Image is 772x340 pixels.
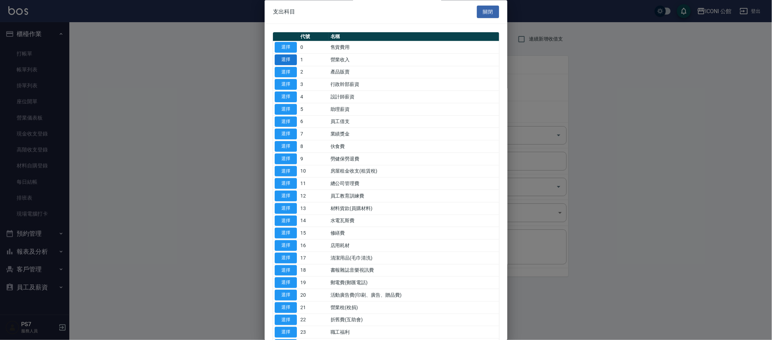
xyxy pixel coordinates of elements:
[273,8,295,15] span: 支出科目
[299,215,329,227] td: 14
[329,264,499,277] td: 書報雜誌音樂視訊費
[329,116,499,128] td: 員工借支
[275,241,297,251] button: 選擇
[299,314,329,326] td: 22
[329,153,499,165] td: 勞健保勞退費
[329,54,499,66] td: 營業收入
[299,128,329,140] td: 7
[329,91,499,103] td: 設計師薪資
[275,79,297,90] button: 選擇
[275,327,297,338] button: 選擇
[329,33,499,42] th: 名稱
[299,277,329,289] td: 19
[275,92,297,103] button: 選擇
[299,190,329,202] td: 12
[329,103,499,116] td: 助理薪資
[275,141,297,152] button: 選擇
[275,67,297,78] button: 選擇
[299,326,329,339] td: 23
[329,314,499,326] td: 折舊費(互助會)
[299,41,329,54] td: 0
[275,104,297,115] button: 選擇
[275,265,297,276] button: 選擇
[299,140,329,153] td: 8
[275,315,297,325] button: 選擇
[299,54,329,66] td: 1
[275,216,297,226] button: 選擇
[329,165,499,178] td: 房屋租金收支(租賃稅)
[299,91,329,103] td: 4
[275,129,297,140] button: 選擇
[329,277,499,289] td: 郵電費(郵匯電話)
[275,228,297,239] button: 選擇
[299,66,329,79] td: 2
[329,128,499,140] td: 業績獎金
[329,252,499,264] td: 清潔用品(毛巾清洗)
[275,203,297,214] button: 選擇
[275,116,297,127] button: 選擇
[329,41,499,54] td: 售貨費用
[299,165,329,178] td: 10
[275,54,297,65] button: 選擇
[329,140,499,153] td: 伙食費
[329,302,499,314] td: 營業稅(稅捐)
[275,154,297,164] button: 選擇
[299,177,329,190] td: 11
[275,290,297,301] button: 選擇
[329,289,499,302] td: 活動廣告費(印刷、廣告、贈品費)
[299,78,329,91] td: 3
[299,289,329,302] td: 20
[299,202,329,215] td: 13
[299,302,329,314] td: 21
[329,66,499,79] td: 產品販賣
[329,190,499,202] td: 員工教育訓練費
[275,178,297,189] button: 選擇
[275,253,297,263] button: 選擇
[275,42,297,53] button: 選擇
[275,166,297,177] button: 選擇
[275,278,297,288] button: 選擇
[329,78,499,91] td: 行政幹部薪資
[477,6,499,18] button: 關閉
[299,227,329,239] td: 15
[329,177,499,190] td: 總公司管理費
[329,202,499,215] td: 材料貨款(員購材料)
[299,239,329,252] td: 16
[275,302,297,313] button: 選擇
[299,33,329,42] th: 代號
[329,215,499,227] td: 水電瓦斯費
[275,191,297,202] button: 選擇
[329,326,499,339] td: 職工福利
[299,264,329,277] td: 18
[299,252,329,264] td: 17
[299,103,329,116] td: 5
[299,153,329,165] td: 9
[329,239,499,252] td: 店用耗材
[329,227,499,239] td: 修繕費
[299,116,329,128] td: 6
